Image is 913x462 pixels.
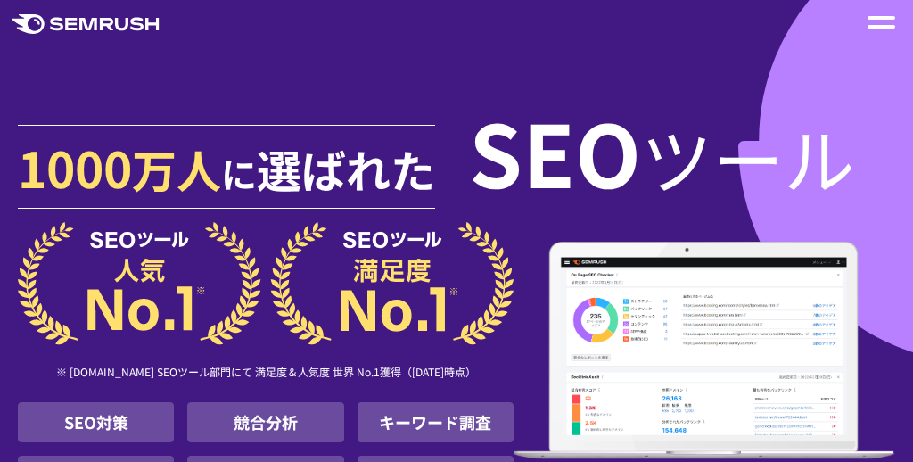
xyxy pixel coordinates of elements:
[187,402,343,442] li: 競合分析
[358,402,514,442] li: キーワード調査
[18,345,514,402] div: ※ [DOMAIN_NAME] SEOツール部門にて 満足度＆人気度 世界 No.1獲得（[DATE]時点）
[18,402,174,442] li: SEO対策
[132,136,221,201] span: 万人
[469,89,641,213] span: SEO
[18,131,132,202] span: 1000
[257,136,435,201] span: 選ばれた
[221,147,257,199] span: に
[641,105,855,209] span: ツール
